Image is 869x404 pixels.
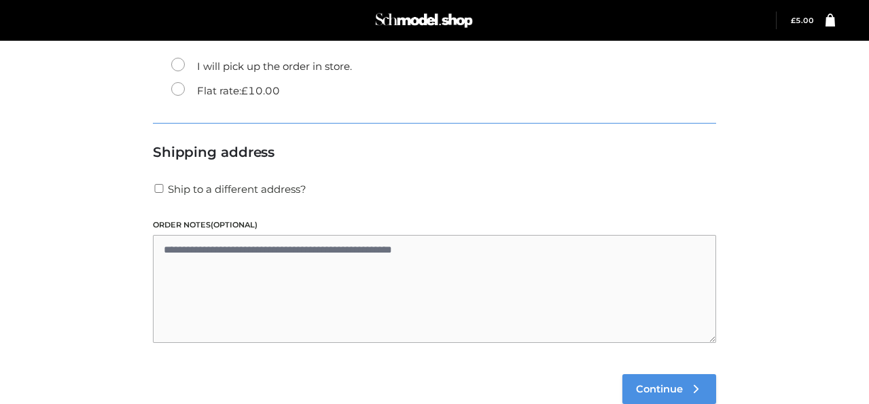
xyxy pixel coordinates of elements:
[211,220,258,229] span: (optional)
[373,7,475,34] img: Schmodel Admin 964
[171,58,352,75] label: I will pick up the order in store.
[153,184,165,193] input: Ship to a different address?
[791,16,796,25] span: £
[622,374,716,404] a: Continue
[153,144,716,160] h3: Shipping address
[791,16,814,25] bdi: 5.00
[636,383,683,395] span: Continue
[153,219,716,232] label: Order notes
[791,16,814,25] a: £5.00
[241,84,280,97] bdi: 10.00
[168,183,306,196] span: Ship to a different address?
[171,82,280,100] label: Flat rate:
[241,84,248,97] span: £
